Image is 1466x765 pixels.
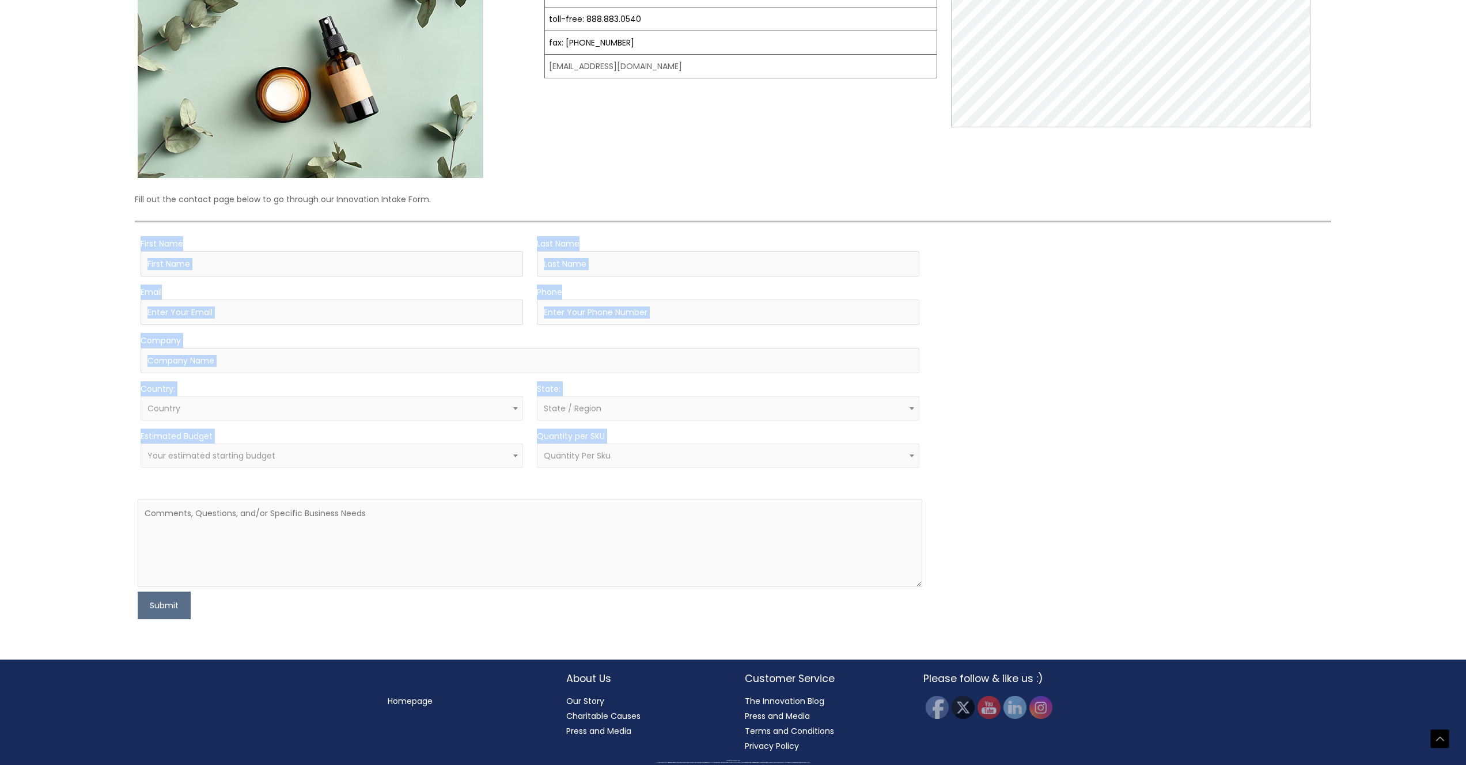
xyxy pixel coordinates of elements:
[745,695,824,707] a: The Innovation Blog
[537,381,560,396] label: State:
[141,236,183,251] label: First Name
[544,403,601,414] span: State / Region
[549,37,634,48] a: fax: [PHONE_NUMBER]
[745,671,900,686] h2: Customer Service
[20,762,1446,763] div: All material on this Website, including design, text, images, logos and sounds, are owned by Cosm...
[745,710,810,722] a: Press and Media
[141,251,523,277] input: First Name
[141,333,181,348] label: Company
[147,403,180,414] span: Country
[141,381,175,396] label: Country:
[135,192,1331,207] p: Fill out the contact page below to go through our Innovation Intake Form.
[537,251,919,277] input: Last Name
[544,450,611,461] span: Quantity Per Sku
[537,300,919,325] input: Enter Your Phone Number
[20,760,1446,762] div: Copyright © 2025
[537,285,562,300] label: Phone
[566,694,722,739] nav: About Us
[537,236,579,251] label: Last Name
[566,671,722,686] h2: About Us
[141,285,162,300] label: Email
[566,725,631,737] a: Press and Media
[549,13,641,25] a: toll-free: 888.883.0540
[388,694,543,709] nav: Menu
[141,348,919,373] input: Company Name
[545,55,937,78] td: [EMAIL_ADDRESS][DOMAIN_NAME]
[537,429,605,444] label: Quantity per SKU
[566,710,641,722] a: Charitable Causes
[745,725,834,737] a: Terms and Conditions
[566,695,604,707] a: Our Story
[141,429,213,444] label: Estimated Budget
[138,592,191,619] button: Submit
[923,671,1079,686] h2: Please follow & like us :)
[147,450,275,461] span: Your estimated starting budget
[745,740,799,752] a: Privacy Policy
[926,696,949,719] img: Facebook
[388,695,433,707] a: Homepage
[952,696,975,719] img: Twitter
[745,694,900,753] nav: Customer Service
[141,300,523,325] input: Enter Your Email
